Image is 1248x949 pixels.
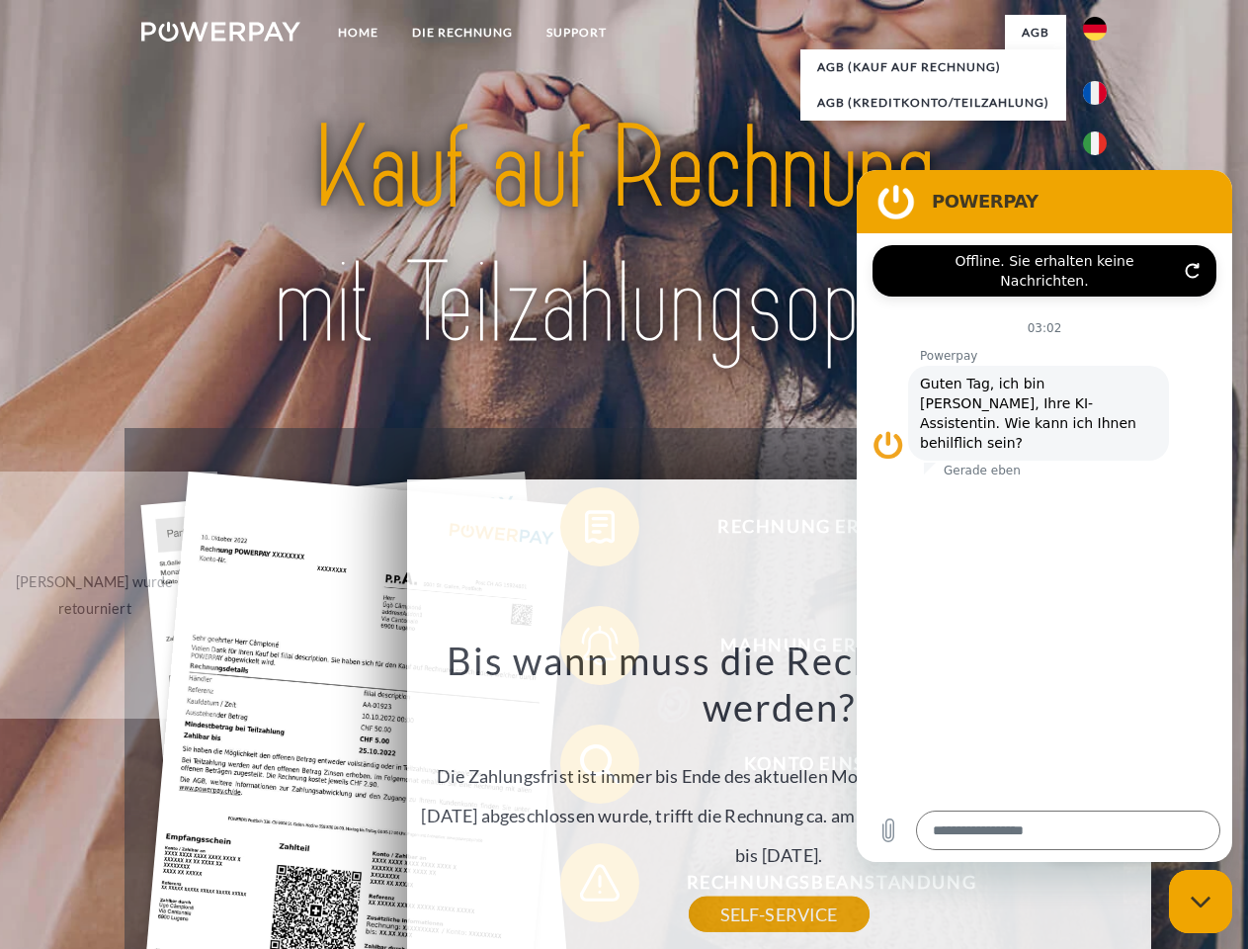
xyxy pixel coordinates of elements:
[418,637,1139,732] h3: Bis wann muss die Rechnung bezahlt werden?
[418,637,1139,914] div: Die Zahlungsfrist ist immer bis Ende des aktuellen Monats. Wenn die Bestellung z.B. am [DATE] abg...
[800,49,1066,85] a: AGB (Kauf auf Rechnung)
[1083,17,1107,41] img: de
[530,15,624,50] a: SUPPORT
[1169,870,1232,933] iframe: Schaltfläche zum Öffnen des Messaging-Fensters; Konversation läuft
[141,22,300,42] img: logo-powerpay-white.svg
[857,170,1232,862] iframe: Messaging-Fenster
[1005,15,1066,50] a: agb
[1083,81,1107,105] img: fr
[189,95,1059,379] img: title-powerpay_de.svg
[800,85,1066,121] a: AGB (Kreditkonto/Teilzahlung)
[1083,131,1107,155] img: it
[321,15,395,50] a: Home
[689,897,870,932] a: SELF-SERVICE
[395,15,530,50] a: DIE RECHNUNG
